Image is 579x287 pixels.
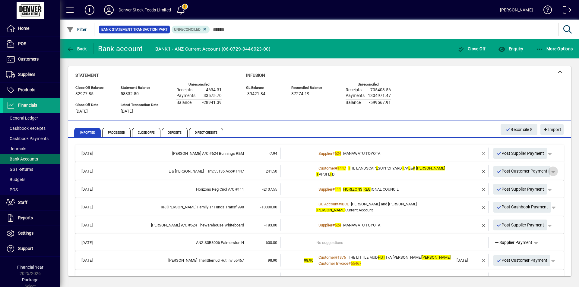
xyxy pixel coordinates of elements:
[343,187,362,192] em: HORIZONS
[316,166,445,176] span: HE LANDSCAP SUPPLY YARD /A & APUI L D
[3,164,60,174] a: GST Returns
[268,276,277,281] span: 36.67
[493,255,551,266] button: Post Customer Payment
[6,116,38,120] span: General Ledger
[3,211,60,226] a: Reports
[457,46,486,51] span: Close Off
[6,187,18,192] span: POS
[6,146,26,151] span: Journals
[162,128,188,137] span: Deposits
[18,26,29,31] span: Home
[266,169,277,173] span: 241.50
[202,100,222,105] span: -28941.39
[343,187,399,192] span: IONAL COUNCIL
[17,265,43,270] span: Financial Year
[78,183,107,195] td: [DATE]
[176,88,192,92] span: Receipts
[75,92,93,96] span: 82977.85
[3,21,60,36] a: Home
[457,257,479,264] div: [DATE]
[497,43,525,54] button: Enquiry
[75,234,564,251] mat-expansion-panel-header: [DATE]ANZ S3B8006 Palmerston N-600.00No suggestionsSupplier Payment
[3,241,60,256] a: Support
[422,255,451,260] em: [PERSON_NAME]
[493,148,547,159] button: Post Supplier Payment
[348,261,351,266] span: #
[332,151,335,156] span: #
[204,93,222,98] span: 33575.70
[3,154,60,164] a: Bank Accounts
[107,186,244,192] div: Horizons Reg Cncl A/C #111
[60,43,93,54] app-page-header-button: Back
[107,257,244,264] div: Kf Hickson Thelittlemud Hut Inv 55467
[3,67,60,82] a: Suppliers
[75,86,112,90] span: Close Off Balance
[65,24,88,35] button: Filter
[78,201,107,213] td: [DATE]
[18,57,39,61] span: Customers
[107,168,244,174] div: E & K Doyle T Inv:55136 Acc# 1447
[176,100,191,105] span: Balance
[18,215,33,220] span: Reports
[318,151,332,156] span: Supplier
[496,202,548,212] span: Post Cashbook Payment
[189,128,223,137] span: Direct Credits
[332,187,335,192] span: #
[358,83,379,86] label: Unreconciled
[3,133,60,144] a: Cashbook Payments
[363,187,371,192] em: REG
[348,166,350,170] em: T
[3,174,60,185] a: Budgets
[3,52,60,67] a: Customers
[316,186,343,192] a: Supplier#111
[75,216,564,234] mat-expansion-panel-header: [DATE][PERSON_NAME] A/C #624 Thewarehouse Whiteboard-183.00Supplier#624MANAWATU TOYOTAPost Suppli...
[174,27,201,32] span: Unreconciled
[107,151,244,157] div: Chad Williams A/C #624 Bunnings R&M
[540,124,564,135] button: Import
[121,103,158,107] span: Latest Transaction Date
[335,255,337,260] span: #
[318,187,332,192] span: Supplier
[107,240,244,246] div: ANZ S3B8006 Palmerston N
[75,145,564,162] mat-expansion-panel-header: [DATE][PERSON_NAME] A/C #624 Bunnings R&M-7.94Supplier#624MANAWATU TOYOTAPost Supplier Payment
[3,226,60,241] a: Settings
[316,150,343,157] a: Supplier#624
[78,273,107,284] td: [DATE]
[496,184,544,194] span: Post Supplier Payment
[346,93,365,98] span: Payments
[78,254,107,267] td: [DATE]
[493,166,551,177] button: Post Customer Payment
[119,5,171,15] div: Denver Stock Feeds Limited
[107,204,244,210] div: I&J Currie Family Tr Funds Transf
[496,148,544,158] span: Post Supplier Payment
[155,44,271,54] div: BANK1 - ANZ Current Account (06-0729-0446023-00)
[6,136,49,141] span: Cashbook Payments
[3,113,60,123] a: General Ledger
[75,162,564,180] mat-expansion-panel-header: [DATE]E & [PERSON_NAME] T Inv:55136 Acc# 1447241.50Customer#1447THE LANDSCAPESUPPLY YARDT/AE&K [P...
[535,43,574,54] button: More Options
[102,128,131,137] span: Processed
[246,86,282,90] span: GL Balance
[335,223,341,227] em: 624
[346,100,361,105] span: Balance
[494,275,536,282] span: Customer Payment
[316,165,348,171] a: Customer#1447
[18,200,27,205] span: Staff
[269,151,277,156] span: -7.94
[22,277,38,282] span: Package
[316,222,343,228] a: Supplier#624
[413,166,415,170] em: K
[408,166,410,170] em: E
[370,88,391,92] span: 705403.56
[78,219,107,231] td: [DATE]
[316,276,318,281] b: 2
[3,123,60,133] a: Cashbook Receipts
[500,5,533,15] div: [PERSON_NAME]
[496,166,548,176] span: Post Customer Payment
[479,256,489,265] button: Remove
[346,88,362,92] span: Receipts
[498,46,523,51] span: Enquiry
[246,92,265,96] span: -39421.84
[343,223,380,227] span: MANAWATU TOYOTA
[316,202,417,212] span: [PERSON_NAME] and [PERSON_NAME] Current Account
